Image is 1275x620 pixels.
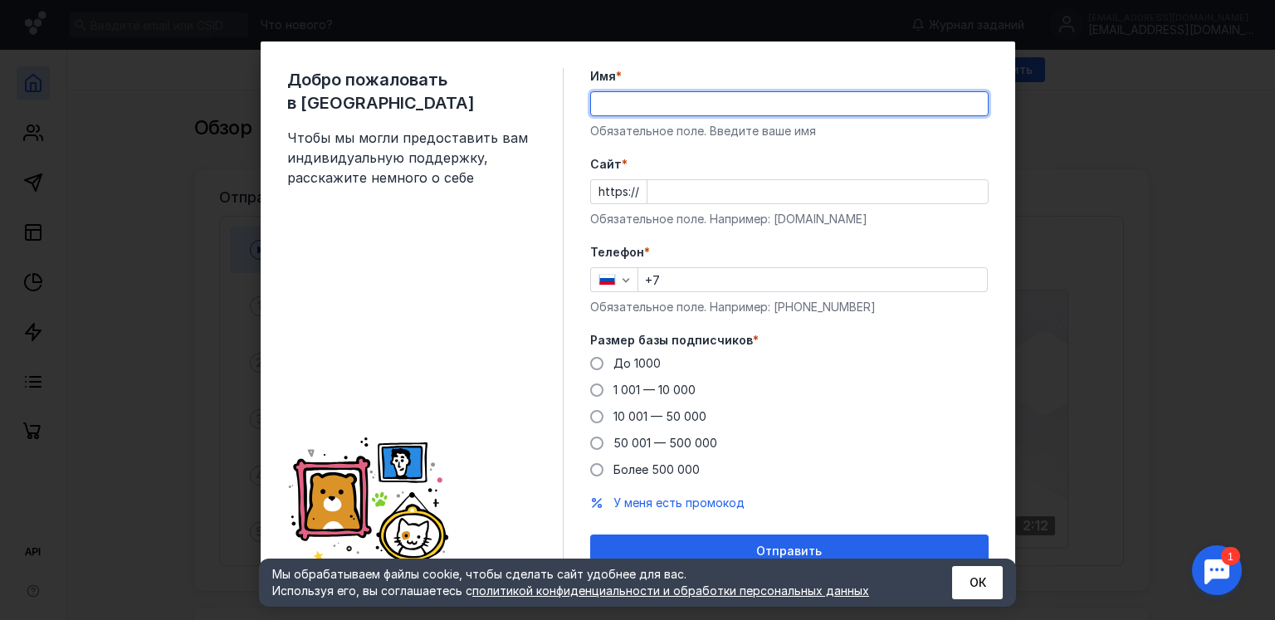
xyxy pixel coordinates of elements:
[756,544,822,559] span: Отправить
[590,332,753,349] span: Размер базы подписчиков
[590,211,989,227] div: Обязательное поле. Например: [DOMAIN_NAME]
[613,356,661,370] span: До 1000
[613,436,717,450] span: 50 001 — 500 000
[272,566,911,599] div: Мы обрабатываем файлы cookie, чтобы сделать сайт удобнее для вас. Используя его, вы соглашаетесь c
[613,495,745,511] button: У меня есть промокод
[287,68,536,115] span: Добро пожаловать в [GEOGRAPHIC_DATA]
[590,299,989,315] div: Обязательное поле. Например: [PHONE_NUMBER]
[37,10,56,28] div: 1
[952,566,1003,599] button: ОК
[590,244,644,261] span: Телефон
[287,128,536,188] span: Чтобы мы могли предоставить вам индивидуальную поддержку, расскажите немного о себе
[613,462,700,476] span: Более 500 000
[613,409,706,423] span: 10 001 — 50 000
[590,68,616,85] span: Имя
[613,496,745,510] span: У меня есть промокод
[590,535,989,568] button: Отправить
[590,156,622,173] span: Cайт
[472,583,869,598] a: политикой конфиденциальности и обработки персональных данных
[590,123,989,139] div: Обязательное поле. Введите ваше имя
[613,383,696,397] span: 1 001 — 10 000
